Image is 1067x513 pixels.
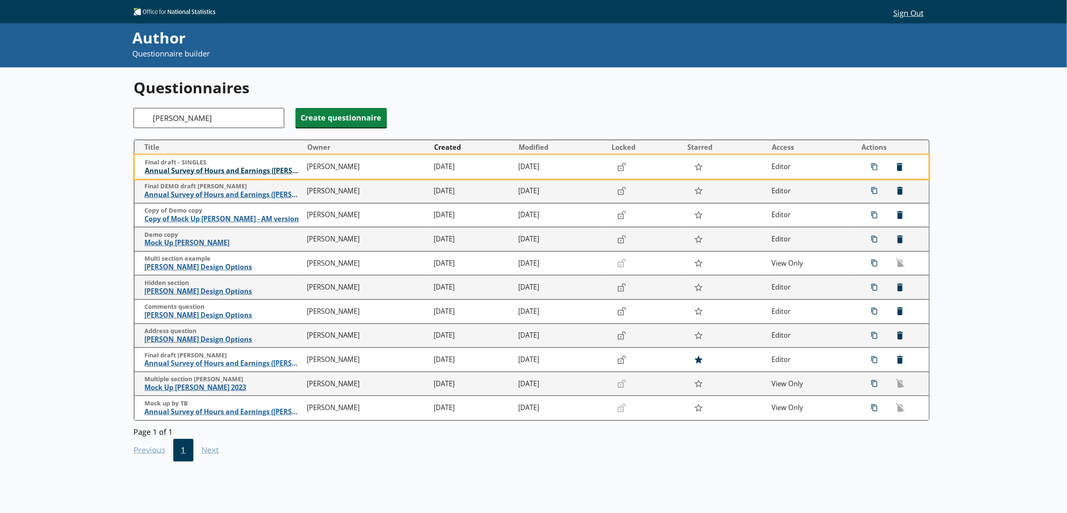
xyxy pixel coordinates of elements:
td: View Only [768,396,853,420]
span: Address question [144,327,303,335]
td: [DATE] [430,300,515,324]
span: [PERSON_NAME] Design Options [144,263,303,272]
button: Lock [613,280,630,295]
span: [PERSON_NAME] Design Options [144,287,303,296]
button: Star [689,159,707,175]
span: Annual Survey of Hours and Earnings ([PERSON_NAME]) [144,190,303,199]
input: Search questionnaire titles [134,108,284,128]
td: [PERSON_NAME] [303,227,430,251]
td: Editor [768,179,853,203]
button: Star [689,280,707,295]
td: [DATE] [515,300,608,324]
td: [DATE] [430,251,515,275]
button: Star [689,351,707,367]
button: Lock [613,352,630,367]
span: Multiple section [PERSON_NAME] [144,375,303,383]
span: Hidden section [144,279,303,287]
span: Mock up by TB [144,400,303,408]
h1: Questionnaires [134,77,930,98]
td: Editor [768,203,853,227]
button: Lock [613,160,630,174]
button: Access [769,141,852,154]
td: [PERSON_NAME] [303,251,430,275]
span: Annual Survey of Hours and Earnings ([PERSON_NAME]) [145,167,303,175]
td: View Only [768,372,853,396]
th: Actions [853,140,929,155]
button: Star [689,207,707,223]
button: Star [689,231,707,247]
button: Title [138,141,303,154]
td: [DATE] [430,372,515,396]
button: Star [689,183,707,199]
button: Lock [613,184,630,198]
td: [DATE] [430,323,515,348]
td: [DATE] [430,275,515,300]
span: Multi section example [144,255,303,263]
td: View Only [768,251,853,275]
span: [PERSON_NAME] Design Options [144,335,303,344]
button: Star [689,303,707,319]
button: Lock [613,232,630,246]
button: Lock [613,208,630,222]
td: [PERSON_NAME] [303,155,430,179]
td: [DATE] [515,275,608,300]
td: [PERSON_NAME] [303,203,430,227]
td: [DATE] [430,203,515,227]
td: Editor [768,300,853,324]
button: Star [689,255,707,271]
button: 1 [173,439,194,462]
td: [DATE] [515,179,608,203]
button: Create questionnaire [296,108,387,127]
td: [DATE] [430,227,515,251]
td: [PERSON_NAME] [303,179,430,203]
span: Demo copy [144,231,303,239]
button: Locked [608,141,684,154]
div: Page 1 of 1 [134,425,930,437]
div: Author [132,28,722,49]
button: Lock [613,328,630,343]
td: Editor [768,275,853,300]
td: [DATE] [430,155,515,179]
td: [PERSON_NAME] [303,396,430,420]
span: Mock Up [PERSON_NAME] 2023 [144,383,303,392]
td: [DATE] [430,179,515,203]
td: [DATE] [515,323,608,348]
button: Modified [515,141,607,154]
span: Final draft - SINGLES [145,159,303,167]
span: Copy of Mock Up [PERSON_NAME] - AM version [144,215,303,223]
span: [PERSON_NAME] Design Options [144,311,303,320]
button: Owner [304,141,430,154]
span: Copy of Demo copy [144,207,303,215]
td: [PERSON_NAME] [303,372,430,396]
td: [PERSON_NAME] [303,348,430,372]
td: Editor [768,323,853,348]
button: Sign Out [887,5,930,20]
td: [PERSON_NAME] [303,275,430,300]
td: [DATE] [515,396,608,420]
td: Editor [768,155,853,179]
span: Final DEMO draft [PERSON_NAME] [144,182,303,190]
td: [DATE] [515,203,608,227]
td: [PERSON_NAME] [303,323,430,348]
button: Star [689,328,707,344]
td: [DATE] [515,155,608,179]
span: Mock Up [PERSON_NAME] [144,239,303,247]
button: Star [689,400,707,416]
td: [PERSON_NAME] [303,300,430,324]
button: Star [689,376,707,392]
span: Annual Survey of Hours and Earnings ([PERSON_NAME]) 2023 [144,408,303,416]
td: [DATE] [515,348,608,372]
span: Annual Survey of Hours and Earnings ([PERSON_NAME]) [144,359,303,368]
button: Created [431,141,514,154]
p: Questionnaire builder [132,49,722,59]
button: Starred [684,141,768,154]
td: Editor [768,227,853,251]
td: [DATE] [515,251,608,275]
td: [DATE] [515,227,608,251]
span: Final draft [PERSON_NAME] [144,351,303,359]
td: [DATE] [430,348,515,372]
button: Lock [613,304,630,318]
span: Comments question [144,303,303,311]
